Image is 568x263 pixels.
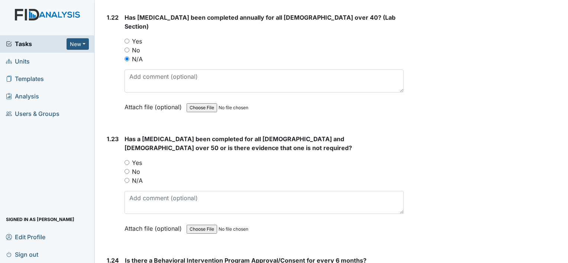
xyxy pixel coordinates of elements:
[107,134,119,143] label: 1.23
[6,108,59,120] span: Users & Groups
[6,56,30,67] span: Units
[67,38,89,50] button: New
[125,56,129,61] input: N/A
[125,178,129,183] input: N/A
[125,48,129,52] input: No
[6,73,44,85] span: Templates
[125,135,352,152] span: Has a [MEDICAL_DATA] been completed for all [DEMOGRAPHIC_DATA] and [DEMOGRAPHIC_DATA] over 50 or ...
[132,176,143,185] label: N/A
[6,39,67,48] a: Tasks
[132,46,140,55] label: No
[125,98,185,111] label: Attach file (optional)
[125,14,396,30] span: Has [MEDICAL_DATA] been completed annually for all [DEMOGRAPHIC_DATA] over 40? (Lab Section)
[125,39,129,43] input: Yes
[132,37,142,46] label: Yes
[132,158,142,167] label: Yes
[125,220,185,233] label: Attach file (optional)
[132,55,143,64] label: N/A
[6,214,74,225] span: Signed in as [PERSON_NAME]
[125,169,129,174] input: No
[132,167,140,176] label: No
[6,231,45,243] span: Edit Profile
[107,13,119,22] label: 1.22
[6,91,39,102] span: Analysis
[6,249,38,260] span: Sign out
[125,160,129,165] input: Yes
